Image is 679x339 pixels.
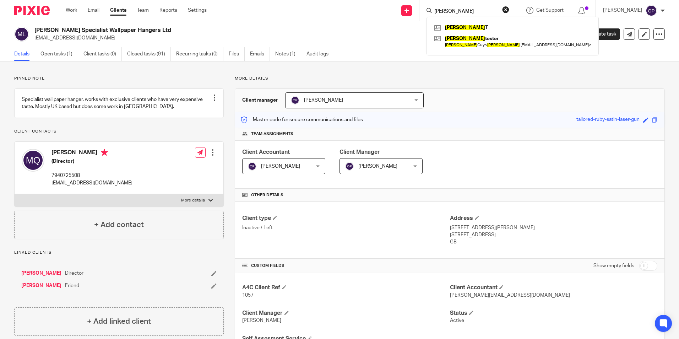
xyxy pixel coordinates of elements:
[137,7,149,14] a: Team
[34,34,568,42] p: [EMAIL_ADDRESS][DOMAIN_NAME]
[242,149,290,155] span: Client Accountant
[21,270,61,277] a: [PERSON_NAME]
[450,215,657,222] h4: Address
[261,164,300,169] span: [PERSON_NAME]
[34,27,461,34] h2: [PERSON_NAME] Specialist Wallpaper Hangers Ltd
[358,164,397,169] span: [PERSON_NAME]
[14,250,224,255] p: Linked clients
[240,116,363,123] p: Master code for secure communications and files
[603,7,642,14] p: [PERSON_NAME]
[242,318,281,323] span: [PERSON_NAME]
[434,9,498,15] input: Search
[242,97,278,104] h3: Client manager
[159,7,177,14] a: Reports
[251,192,283,198] span: Other details
[51,158,132,165] h5: (Director)
[450,224,657,231] p: [STREET_ADDRESS][PERSON_NAME]
[593,262,634,269] label: Show empty fields
[251,131,293,137] span: Team assignments
[450,284,657,291] h4: Client Accountant
[536,8,564,13] span: Get Support
[646,5,657,16] img: svg%3E
[250,47,270,61] a: Emails
[101,149,108,156] i: Primary
[306,47,334,61] a: Audit logs
[181,198,205,203] p: More details
[176,47,223,61] a: Recurring tasks (0)
[51,149,132,158] h4: [PERSON_NAME]
[235,76,665,81] p: More details
[51,172,132,179] p: 7940725508
[450,231,657,238] p: [STREET_ADDRESS]
[188,7,207,14] a: Settings
[21,282,61,289] a: [PERSON_NAME]
[502,6,509,13] button: Clear
[83,47,122,61] a: Client tasks (0)
[22,149,44,172] img: svg%3E
[110,7,126,14] a: Clients
[450,238,657,246] p: GB
[339,149,380,155] span: Client Manager
[65,270,83,277] span: Director
[275,47,301,61] a: Notes (1)
[450,318,464,323] span: Active
[242,284,450,291] h4: A4C Client Ref
[345,162,354,171] img: svg%3E
[66,7,77,14] a: Work
[304,98,343,103] span: [PERSON_NAME]
[242,215,450,222] h4: Client type
[291,96,299,104] img: svg%3E
[242,293,254,298] span: 1057
[94,219,144,230] h4: + Add contact
[14,129,224,134] p: Client contacts
[88,7,99,14] a: Email
[229,47,245,61] a: Files
[14,76,224,81] p: Pinned note
[248,162,256,171] img: svg%3E
[51,179,132,187] p: [EMAIL_ADDRESS][DOMAIN_NAME]
[576,116,640,124] div: tailored-ruby-satin-laser-gun
[127,47,171,61] a: Closed tasks (91)
[87,316,151,327] h4: + Add linked client
[242,263,450,269] h4: CUSTOM FIELDS
[14,27,29,42] img: svg%3E
[14,47,35,61] a: Details
[450,310,657,317] h4: Status
[65,282,79,289] span: Friend
[242,224,450,231] p: Inactive / Left
[40,47,78,61] a: Open tasks (1)
[450,293,570,298] span: [PERSON_NAME][EMAIL_ADDRESS][DOMAIN_NAME]
[579,28,620,40] a: Create task
[242,310,450,317] h4: Client Manager
[14,6,50,15] img: Pixie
